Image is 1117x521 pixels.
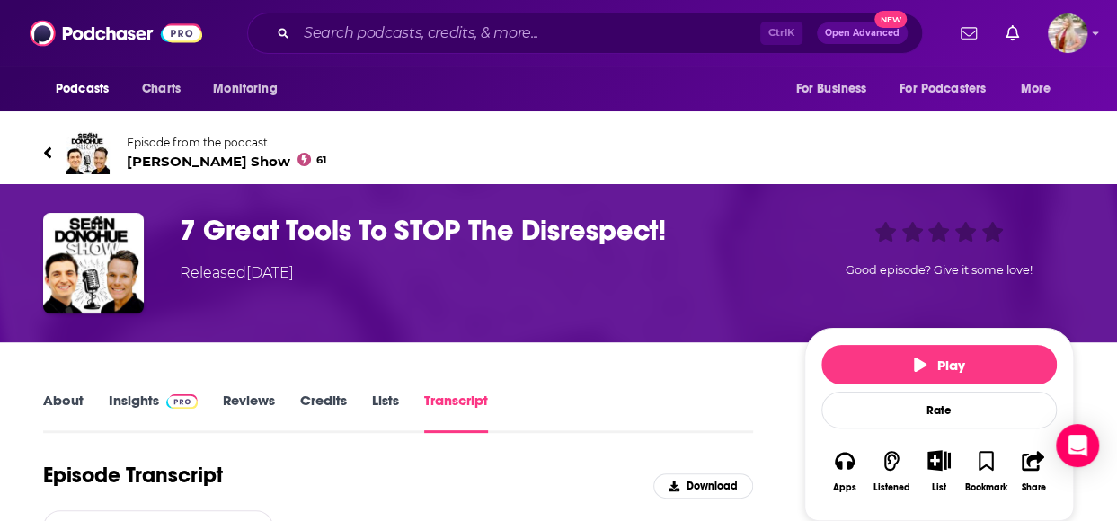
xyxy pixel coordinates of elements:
div: Open Intercom Messenger [1056,424,1099,467]
button: Listened [868,438,915,504]
span: For Podcasters [900,76,986,102]
h3: 7 Great Tools To STOP The Disrespect! [180,213,776,248]
div: Search podcasts, credits, & more... [247,13,923,54]
div: Show More ButtonList [916,438,962,504]
div: Listened [873,482,910,493]
span: Open Advanced [825,29,900,38]
button: Show profile menu [1048,13,1087,53]
a: InsightsPodchaser Pro [109,392,198,433]
span: For Business [795,76,866,102]
img: Podchaser Pro [166,394,198,409]
img: Podchaser - Follow, Share and Rate Podcasts [30,16,202,50]
button: open menu [888,72,1012,106]
span: More [1021,76,1051,102]
button: Apps [821,438,868,504]
span: Play [914,357,965,374]
button: open menu [43,72,132,106]
span: 61 [316,156,326,164]
div: Apps [833,482,856,493]
a: About [43,392,84,433]
button: Open AdvancedNew [817,22,908,44]
div: List [932,481,946,493]
img: 7 Great Tools To STOP The Disrespect! [43,213,144,313]
a: Show notifications dropdown [998,18,1026,49]
span: Download [687,480,738,492]
a: Show notifications dropdown [953,18,984,49]
a: Reviews [223,392,275,433]
img: Sean Donohue Show [66,131,110,174]
div: Released [DATE] [180,262,294,284]
a: Sean Donohue ShowEpisode from the podcast[PERSON_NAME] Show61 [43,131,559,174]
span: New [874,11,907,28]
span: Episode from the podcast [127,136,326,149]
button: Download [653,473,753,499]
a: Credits [300,392,347,433]
a: Lists [372,392,399,433]
span: [PERSON_NAME] Show [127,153,326,170]
img: User Profile [1048,13,1087,53]
div: Share [1021,482,1045,493]
span: Ctrl K [760,22,802,45]
span: Monitoring [213,76,277,102]
div: Bookmark [965,482,1007,493]
span: Logged in as kmccue [1048,13,1087,53]
a: Transcript [424,392,488,433]
h1: Episode Transcript [43,462,223,489]
span: Good episode? Give it some love! [846,263,1033,277]
input: Search podcasts, credits, & more... [297,19,760,48]
button: open menu [200,72,300,106]
span: Podcasts [56,76,109,102]
div: Rate [821,392,1057,428]
a: Charts [130,72,191,106]
button: Bookmark [962,438,1009,504]
button: Play [821,345,1057,384]
span: Charts [142,76,181,102]
button: open menu [1008,72,1074,106]
button: open menu [783,72,889,106]
button: Share [1010,438,1057,504]
button: Show More Button [920,450,957,470]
